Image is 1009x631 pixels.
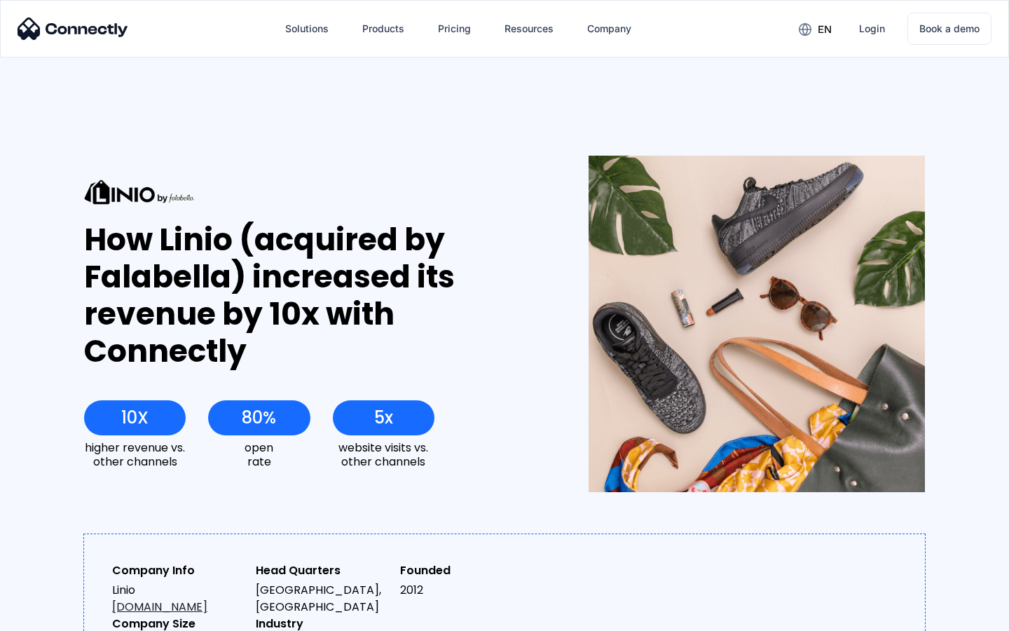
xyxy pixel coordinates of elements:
img: Connectly Logo [18,18,128,40]
a: Pricing [427,12,482,46]
div: 80% [242,408,276,428]
a: [DOMAIN_NAME] [112,599,207,615]
div: en [788,18,842,39]
div: 10X [121,408,149,428]
div: Solutions [285,19,329,39]
div: Resources [493,12,565,46]
div: Company [576,12,643,46]
aside: Language selected: English [14,606,84,626]
div: Products [362,19,404,39]
div: Products [351,12,416,46]
div: 5x [374,408,393,428]
div: Pricing [438,19,471,39]
div: website visits vs. other channels [333,441,434,468]
div: Resources [504,19,554,39]
div: en [818,20,832,39]
div: Linio [112,582,245,616]
div: higher revenue vs. other channels [84,441,186,468]
div: 2012 [400,582,533,599]
div: How Linio (acquired by Falabella) increased its revenue by 10x with Connectly [84,222,537,369]
div: Company [587,19,631,39]
div: Company Info [112,562,245,579]
a: Book a demo [907,13,991,45]
div: Head Quarters [256,562,388,579]
div: Solutions [274,12,340,46]
div: Login [859,19,885,39]
a: Login [848,12,896,46]
ul: Language list [28,606,84,626]
div: Founded [400,562,533,579]
div: open rate [208,441,310,468]
div: [GEOGRAPHIC_DATA], [GEOGRAPHIC_DATA] [256,582,388,616]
